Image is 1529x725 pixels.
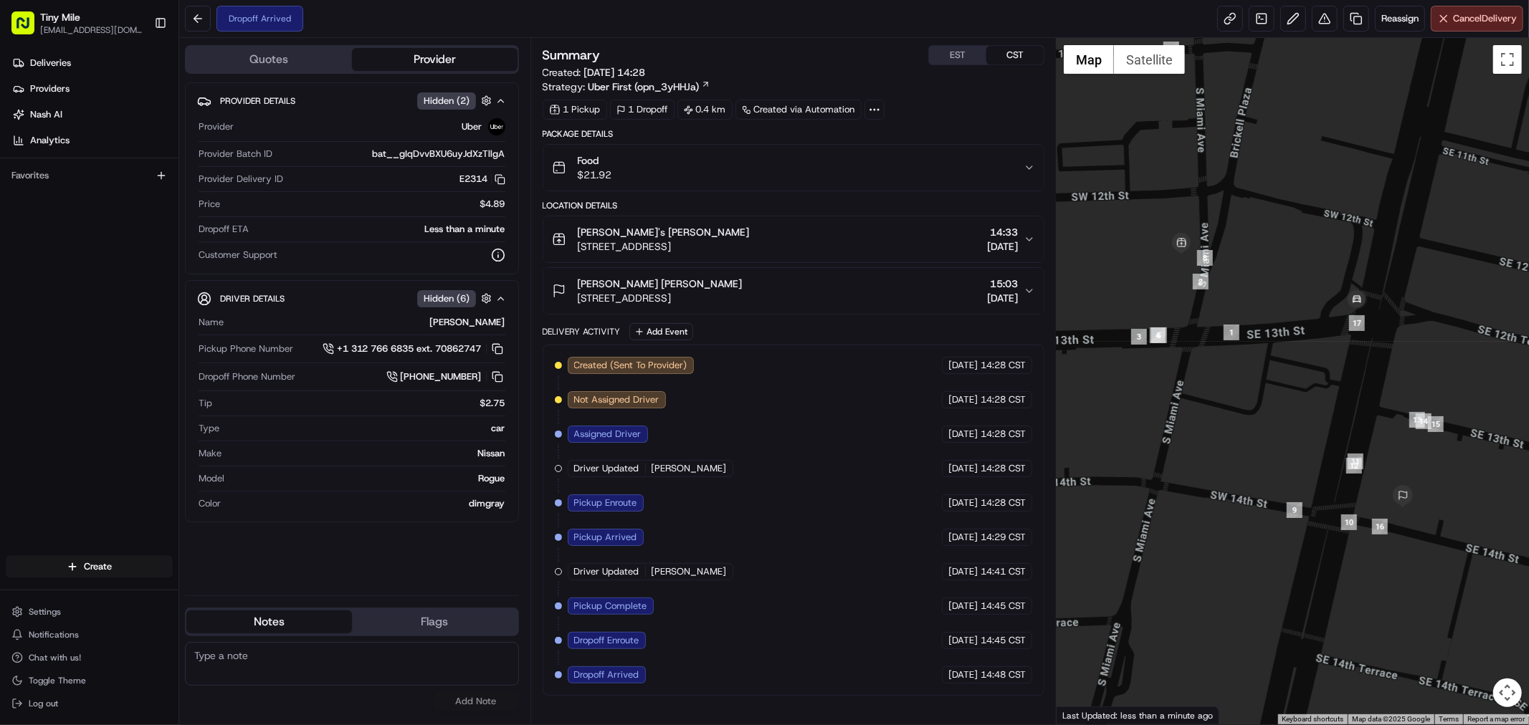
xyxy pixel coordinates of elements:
[424,292,470,305] span: Hidden ( 6 )
[1287,502,1302,518] div: 9
[981,634,1026,647] span: 14:45 CST
[424,95,470,107] span: Hidden ( 2 )
[981,393,1026,406] span: 14:28 CST
[40,10,80,24] button: Tiny Mile
[199,198,220,211] span: Price
[186,610,352,633] button: Notes
[1493,45,1522,74] button: Toggle fullscreen view
[337,342,482,355] span: +1 312 766 6835 ext. 70862747
[589,80,710,94] a: Uber First (opn_3yHHJa)
[373,148,505,160] span: bat__gIqDvvBXU6uyJdXzTllgA
[543,80,710,94] div: Strategy:
[948,393,978,406] span: [DATE]
[199,120,234,133] span: Provider
[37,92,237,107] input: Clear
[1064,45,1114,74] button: Show street map
[135,208,230,222] span: API Documentation
[1224,325,1239,340] div: 1
[199,148,272,160] span: Provider Batch ID
[652,462,727,475] span: [PERSON_NAME]
[197,89,507,112] button: Provider DetailsHidden (2)
[589,80,700,94] span: Uber First (opn_3yHHJa)
[1453,12,1517,25] span: Cancel Delivery
[543,49,601,62] h3: Summary
[981,668,1026,681] span: 14:48 CST
[29,675,86,686] span: Toggle Theme
[101,242,173,254] a: Powered byPylon
[981,531,1026,544] span: 14:29 CST
[229,316,505,329] div: [PERSON_NAME]
[352,48,518,71] button: Provider
[386,369,505,385] a: [PHONE_NUMBER]
[143,243,173,254] span: Pylon
[6,6,148,40] button: Tiny Mile[EMAIL_ADDRESS][DOMAIN_NAME]
[1348,453,1363,469] div: 11
[1428,416,1444,432] div: 15
[543,268,1044,314] button: [PERSON_NAME] [PERSON_NAME][STREET_ADDRESS]15:03[DATE]
[574,634,639,647] span: Dropoff Enroute
[987,277,1018,291] span: 15:03
[610,100,675,120] div: 1 Dropoff
[199,249,277,261] span: Customer Support
[948,668,978,681] span: [DATE]
[9,202,115,228] a: 📗Knowledge Base
[948,634,978,647] span: [DATE]
[574,462,639,475] span: Driver Updated
[1352,715,1430,723] span: Map data ©2025 Google
[981,359,1026,372] span: 14:28 CST
[227,497,505,510] div: dimgray
[29,629,79,640] span: Notifications
[230,472,505,485] div: Rogue
[6,671,173,691] button: Toggle Theme
[29,606,61,618] span: Settings
[49,151,181,163] div: We're available if you need us!
[6,164,173,187] div: Favorites
[417,92,495,110] button: Hidden (2)
[574,531,637,544] span: Pickup Arrived
[30,82,70,95] span: Providers
[543,326,621,337] div: Delivery Activity
[1416,413,1432,429] div: 14
[6,103,178,126] a: Nash AI
[986,46,1044,64] button: CST
[948,600,978,613] span: [DATE]
[254,223,505,236] div: Less than a minute
[401,370,482,383] span: [PHONE_NUMBER]
[84,560,112,573] span: Create
[199,422,219,435] span: Type
[629,323,693,340] button: Add Event
[220,95,295,107] span: Provider Details
[574,496,637,509] span: Pickup Enroute
[225,422,505,435] div: car
[578,277,743,291] span: [PERSON_NAME] [PERSON_NAME]
[40,24,143,36] button: [EMAIL_ADDRESS][DOMAIN_NAME]
[1431,6,1523,32] button: CancelDelivery
[574,600,647,613] span: Pickup Complete
[578,239,750,254] span: [STREET_ADDRESS]
[220,293,285,304] span: Driver Details
[488,118,505,135] img: uber-new-logo.jpeg
[543,128,1044,140] div: Package Details
[1060,706,1108,724] img: Google
[574,359,687,372] span: Created (Sent To Provider)
[948,428,978,441] span: [DATE]
[1151,327,1167,343] div: 5
[735,100,862,120] a: Created via Automation
[197,287,507,310] button: Driver DetailsHidden (6)
[6,625,173,645] button: Notifications
[480,198,505,211] span: $4.89
[574,668,639,681] span: Dropoff Arrived
[30,108,62,121] span: Nash AI
[1131,329,1147,345] div: 3
[121,209,133,221] div: 💻
[6,648,173,668] button: Chat with us!
[574,565,639,578] span: Driver Updated
[948,531,978,544] span: [DATE]
[199,223,249,236] span: Dropoff ETA
[1493,678,1522,707] button: Map camera controls
[352,610,518,633] button: Flags
[199,173,283,186] span: Provider Delivery ID
[1439,715,1459,723] a: Terms (opens in new tab)
[6,693,173,714] button: Log out
[14,137,40,163] img: 1736555255976-a54dd68f-1ca7-489b-9aae-adbdc363a1c4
